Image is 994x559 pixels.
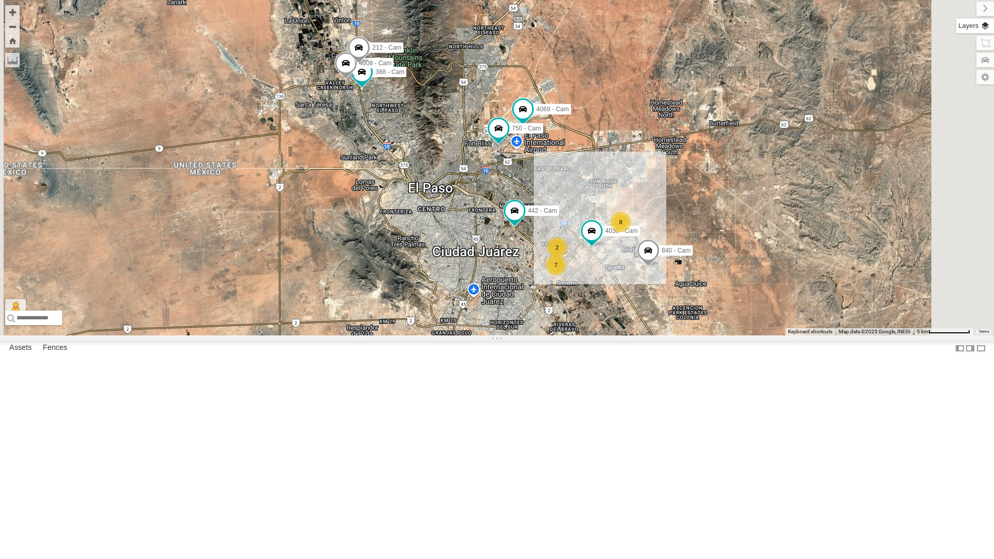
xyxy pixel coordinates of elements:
button: Map Scale: 5 km per 77 pixels [914,328,973,335]
label: Measure [5,53,20,67]
label: Dock Summary Table to the Left [955,341,965,356]
label: Dock Summary Table to the Right [965,341,975,356]
span: 5 km [917,329,928,334]
div: 7 [546,255,566,275]
button: Keyboard shortcuts [788,328,832,335]
span: 4069 - Cam [536,106,569,113]
label: Hide Summary Table [976,341,986,356]
div: 2 [547,237,567,258]
button: Zoom in [5,5,20,19]
span: 840 - Cam [662,247,691,254]
span: Map data ©2025 Google, INEGI [839,329,911,334]
div: 8 [610,212,631,232]
label: Map Settings [976,70,994,84]
button: Zoom Home [5,34,20,48]
span: 4030 - Cam [605,227,638,234]
span: 442 - Cam [528,207,557,214]
label: Fences [38,341,72,356]
label: Assets [4,341,37,356]
span: 750 - Cam [512,125,541,132]
button: Zoom out [5,19,20,34]
span: 4009 - Cam [359,60,392,67]
span: 388 - Cam [375,68,404,76]
a: Terms [978,330,989,334]
button: Drag Pegman onto the map to open Street View [5,299,26,320]
span: 212 - Cam [372,44,401,51]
